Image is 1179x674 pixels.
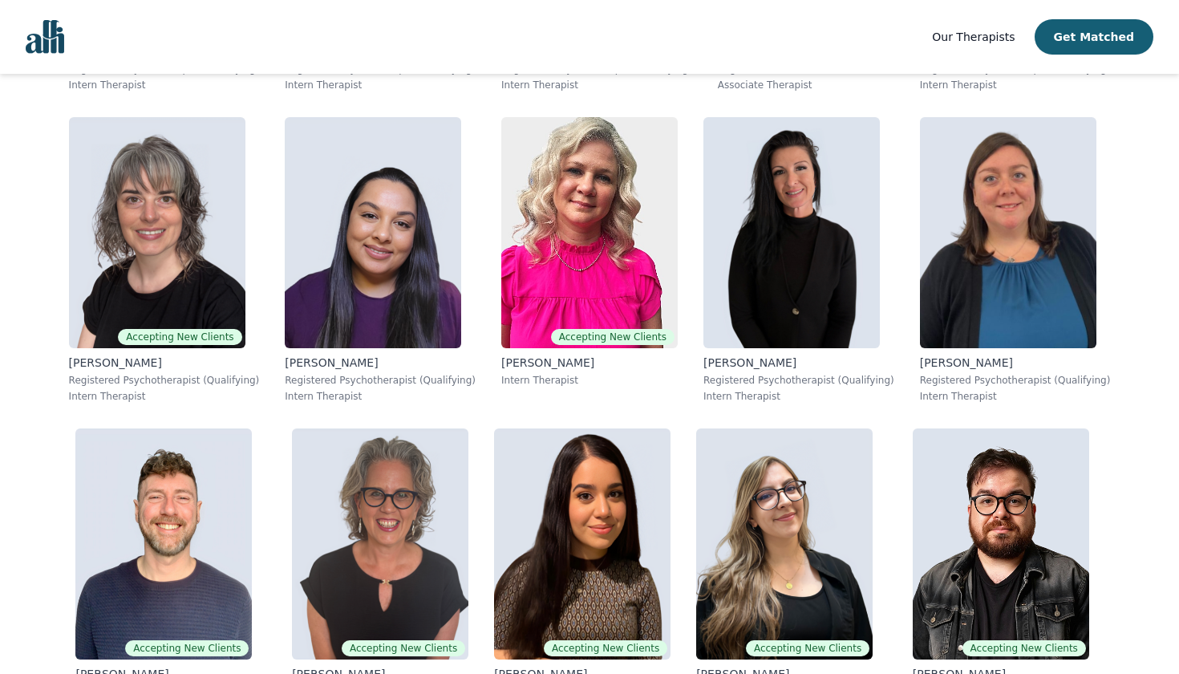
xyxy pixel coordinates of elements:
span: Accepting New Clients [125,640,249,656]
p: [PERSON_NAME] [285,355,476,371]
span: Our Therapists [932,30,1015,43]
img: Tamara_Morton [703,117,880,348]
a: Our Therapists [932,27,1015,47]
p: Intern Therapist [285,390,476,403]
img: Melissa_Stutley [501,117,678,348]
p: Intern Therapist [920,390,1111,403]
img: Freddie_Giovane [913,428,1089,660]
p: Intern Therapist [285,79,476,91]
a: Stephanie_Davis[PERSON_NAME]Registered Psychotherapist (Qualifying)Intern Therapist [907,104,1124,416]
img: Susan_Albaum [292,428,468,660]
span: Accepting New Clients [118,329,241,345]
p: Registered Psychotherapist (Qualifying) [703,374,894,387]
p: Registered Psychotherapist (Qualifying) [920,374,1111,387]
p: [PERSON_NAME] [920,355,1111,371]
span: Accepting New Clients [544,640,667,656]
span: Accepting New Clients [746,640,869,656]
p: Intern Therapist [920,79,1111,91]
a: Melanie_CrockerAccepting New Clients[PERSON_NAME]Registered Psychotherapist (Qualifying)Intern Th... [56,104,273,416]
p: Intern Therapist [69,79,260,91]
a: Melissa_StutleyAccepting New Clients[PERSON_NAME]Intern Therapist [488,104,691,416]
a: Tamara_Morton[PERSON_NAME]Registered Psychotherapist (Qualifying)Intern Therapist [691,104,907,416]
img: Ryan_Davis [75,428,252,660]
p: Intern Therapist [703,390,894,403]
a: Ashley_Chand[PERSON_NAME]Registered Psychotherapist (Qualifying)Intern Therapist [272,104,488,416]
p: [PERSON_NAME] [703,355,894,371]
img: Joanna_Komisar [696,428,873,660]
p: Registered Psychotherapist (Qualifying) [285,374,476,387]
p: Registered Psychotherapist (Qualifying) [69,374,260,387]
img: Stephanie_Davis [920,117,1096,348]
img: Ashley_Chand [285,117,461,348]
span: Accepting New Clients [962,640,1086,656]
button: Get Matched [1035,19,1153,55]
p: Intern Therapist [501,79,692,91]
span: Accepting New Clients [551,329,675,345]
span: Accepting New Clients [342,640,465,656]
p: Associate Therapist [718,79,894,91]
p: [PERSON_NAME] [69,355,260,371]
p: Intern Therapist [69,390,260,403]
p: Intern Therapist [501,374,678,387]
p: [PERSON_NAME] [501,355,678,371]
img: alli logo [26,20,64,54]
img: Melanie_Crocker [69,117,245,348]
img: Heala_Maudoodi [494,428,671,660]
